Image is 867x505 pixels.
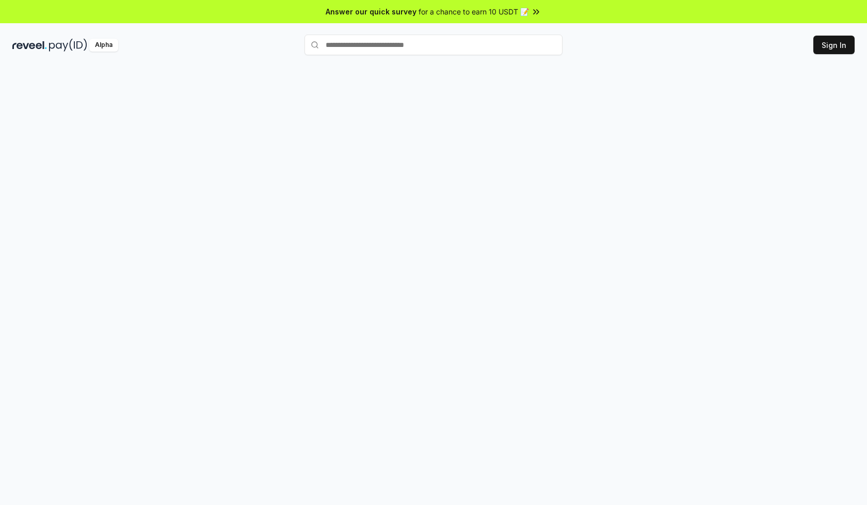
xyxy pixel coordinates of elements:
[49,39,87,52] img: pay_id
[89,39,118,52] div: Alpha
[813,36,855,54] button: Sign In
[12,39,47,52] img: reveel_dark
[419,6,529,17] span: for a chance to earn 10 USDT 📝
[326,6,416,17] span: Answer our quick survey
